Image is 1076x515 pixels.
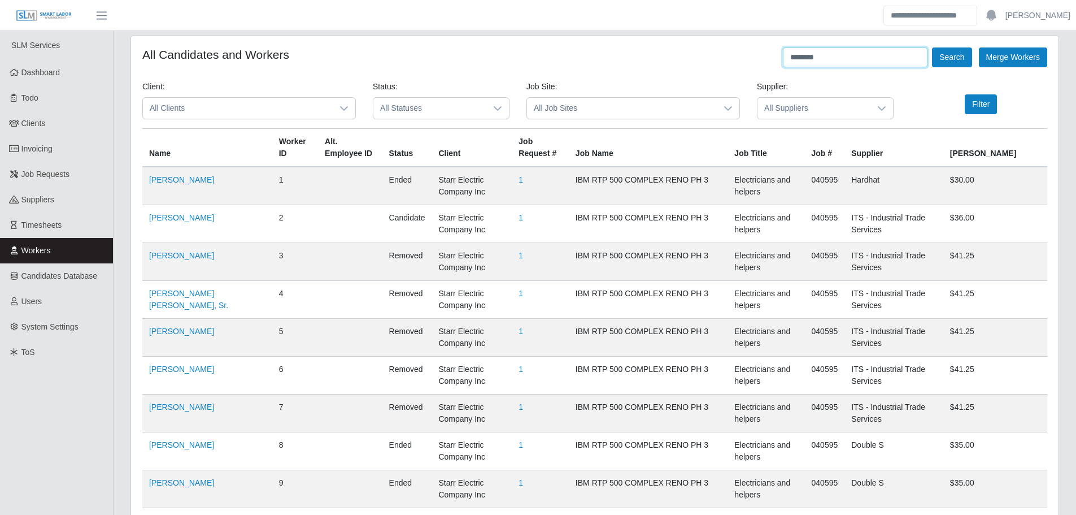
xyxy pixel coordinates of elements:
[382,432,432,470] td: ended
[149,251,214,260] a: [PERSON_NAME]
[805,129,845,167] th: Job #
[272,129,318,167] th: Worker ID
[805,432,845,470] td: 040595
[569,470,728,508] td: IBM RTP 500 COMPLEX RENO PH 3
[21,195,54,204] span: Suppliers
[805,205,845,243] td: 040595
[728,205,804,243] td: Electricians and helpers
[943,319,1047,357] td: $41.25
[527,98,717,119] span: All Job Sites
[11,41,60,50] span: SLM Services
[382,243,432,281] td: removed
[965,94,997,114] button: Filter
[432,470,512,508] td: Starr Electric Company Inc
[373,81,398,93] label: Status:
[728,470,804,508] td: Electricians and helpers
[805,470,845,508] td: 040595
[21,170,70,179] span: Job Requests
[569,281,728,319] td: IBM RTP 500 COMPLEX RENO PH 3
[844,470,943,508] td: Double S
[21,68,60,77] span: Dashboard
[519,440,523,449] a: 1
[21,220,62,230] span: Timesheets
[21,271,98,280] span: Candidates Database
[943,395,1047,432] td: $41.25
[382,281,432,319] td: removed
[519,403,523,412] a: 1
[728,167,804,205] td: Electricians and helpers
[943,470,1047,508] td: $35.00
[519,251,523,260] a: 1
[519,478,523,487] a: 1
[382,205,432,243] td: candidate
[149,440,214,449] a: [PERSON_NAME]
[943,205,1047,243] td: $36.00
[149,327,214,336] a: [PERSON_NAME]
[728,357,804,395] td: Electricians and helpers
[844,319,943,357] td: ITS - Industrial Trade Services
[16,10,72,22] img: SLM Logo
[21,119,46,128] span: Clients
[569,319,728,357] td: IBM RTP 500 COMPLEX RENO PH 3
[142,47,289,62] h4: All Candidates and Workers
[805,395,845,432] td: 040595
[272,281,318,319] td: 4
[883,6,977,25] input: Search
[569,243,728,281] td: IBM RTP 500 COMPLEX RENO PH 3
[569,432,728,470] td: IBM RTP 500 COMPLEX RENO PH 3
[149,175,214,184] a: [PERSON_NAME]
[149,478,214,487] a: [PERSON_NAME]
[943,357,1047,395] td: $41.25
[728,281,804,319] td: Electricians and helpers
[272,205,318,243] td: 2
[932,47,972,67] button: Search
[21,348,35,357] span: ToS
[149,289,228,310] a: [PERSON_NAME] [PERSON_NAME], Sr.
[21,93,38,102] span: Todo
[382,129,432,167] th: Status
[569,129,728,167] th: Job Name
[272,432,318,470] td: 8
[757,98,870,119] span: All Suppliers
[382,470,432,508] td: ended
[844,432,943,470] td: Double S
[844,243,943,281] td: ITS - Industrial Trade Services
[272,243,318,281] td: 3
[143,98,333,119] span: All Clients
[844,167,943,205] td: Hardhat
[272,167,318,205] td: 1
[943,243,1047,281] td: $41.25
[382,357,432,395] td: removed
[728,432,804,470] td: Electricians and helpers
[318,129,382,167] th: Alt. Employee ID
[149,365,214,374] a: [PERSON_NAME]
[373,98,486,119] span: All Statuses
[512,129,569,167] th: Job Request #
[432,243,512,281] td: Starr Electric Company Inc
[519,365,523,374] a: 1
[569,395,728,432] td: IBM RTP 500 COMPLEX RENO PH 3
[432,167,512,205] td: Starr Electric Company Inc
[728,129,804,167] th: Job Title
[519,327,523,336] a: 1
[21,246,51,255] span: Workers
[432,319,512,357] td: Starr Electric Company Inc
[943,167,1047,205] td: $30.00
[728,243,804,281] td: Electricians and helpers
[844,395,943,432] td: ITS - Industrial Trade Services
[432,432,512,470] td: Starr Electric Company Inc
[519,175,523,184] a: 1
[979,47,1047,67] button: Merge Workers
[805,281,845,319] td: 040595
[142,81,165,93] label: Client:
[272,319,318,357] td: 5
[805,243,845,281] td: 040595
[432,281,512,319] td: Starr Electric Company Inc
[432,357,512,395] td: Starr Electric Company Inc
[272,395,318,432] td: 7
[272,470,318,508] td: 9
[526,81,557,93] label: Job Site:
[21,144,53,153] span: Invoicing
[382,395,432,432] td: removed
[757,81,788,93] label: Supplier:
